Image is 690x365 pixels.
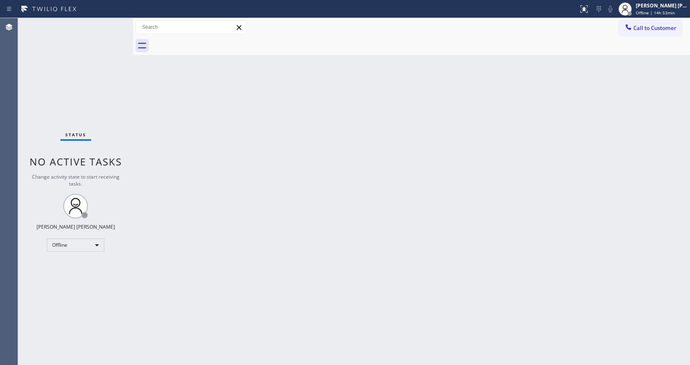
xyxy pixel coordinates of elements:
button: Mute [605,3,616,15]
span: Status [65,132,86,138]
div: Offline [47,239,104,252]
span: Offline | 14h 53min [636,10,675,16]
div: [PERSON_NAME] [PERSON_NAME] [636,2,688,9]
span: Change activity state to start receiving tasks. [32,173,120,187]
span: Call to Customer [633,24,676,32]
div: [PERSON_NAME] [PERSON_NAME] [37,223,115,230]
button: Call to Customer [619,20,682,36]
input: Search [136,21,246,34]
span: No active tasks [30,155,122,168]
